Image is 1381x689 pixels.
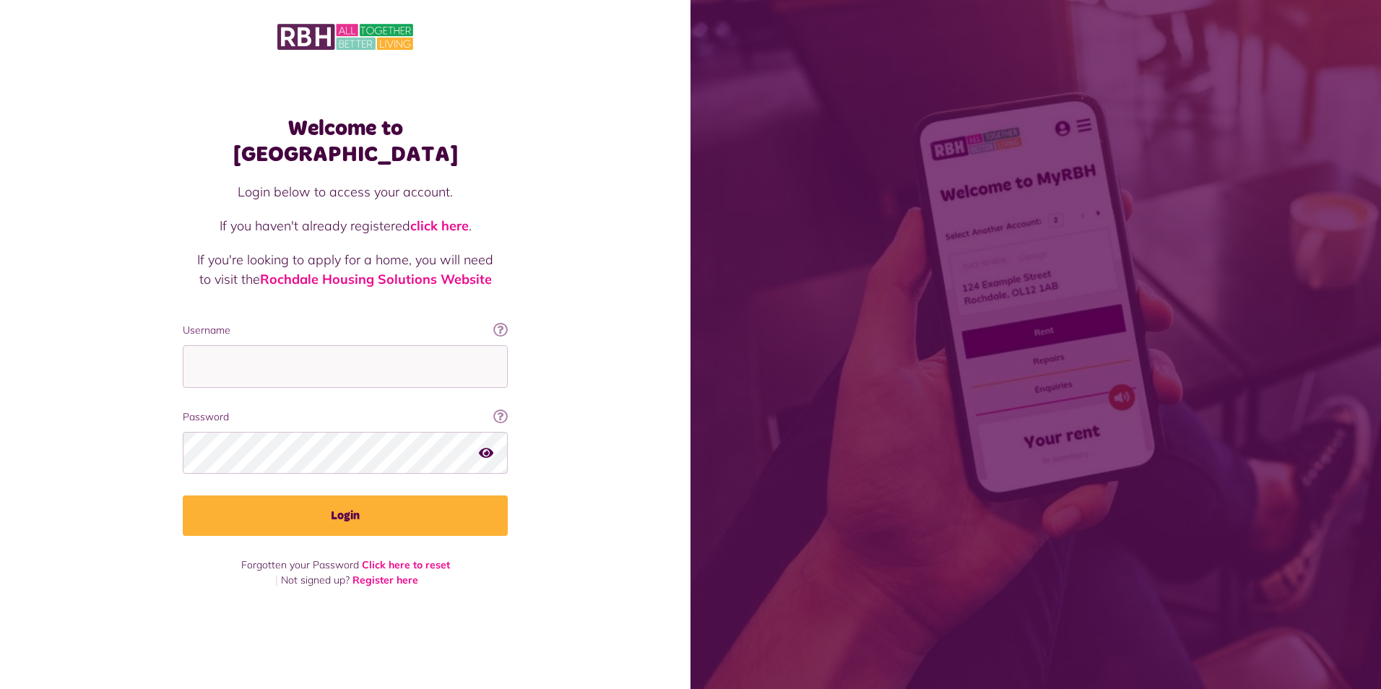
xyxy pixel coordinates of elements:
[183,495,508,536] button: Login
[197,250,493,289] p: If you're looking to apply for a home, you will need to visit the
[183,323,508,338] label: Username
[197,216,493,235] p: If you haven't already registered .
[277,22,413,52] img: MyRBH
[183,116,508,168] h1: Welcome to [GEOGRAPHIC_DATA]
[410,217,469,234] a: click here
[362,558,450,571] a: Click here to reset
[281,573,350,586] span: Not signed up?
[197,182,493,201] p: Login below to access your account.
[183,409,508,425] label: Password
[260,271,492,287] a: Rochdale Housing Solutions Website
[241,558,359,571] span: Forgotten your Password
[352,573,418,586] a: Register here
